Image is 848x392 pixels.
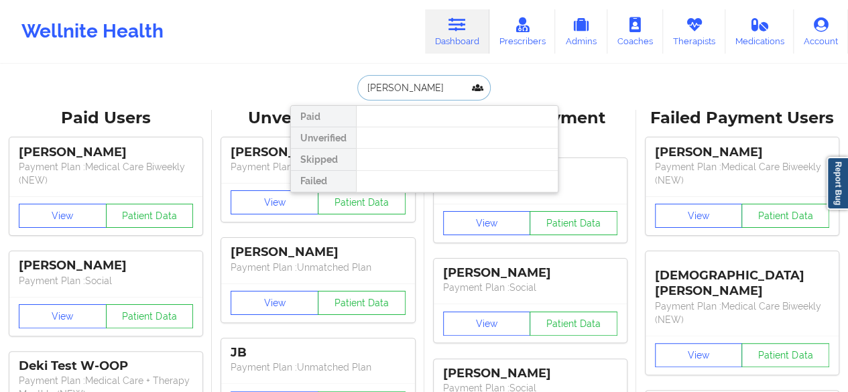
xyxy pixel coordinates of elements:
a: Dashboard [425,9,489,54]
a: Therapists [663,9,725,54]
p: Payment Plan : Social [443,281,617,294]
button: View [19,204,107,228]
button: Patient Data [106,204,194,228]
button: Patient Data [106,304,194,328]
button: Patient Data [741,204,829,228]
p: Payment Plan : Unmatched Plan [231,261,405,274]
p: Payment Plan : Unmatched Plan [231,361,405,374]
div: JB [231,345,405,361]
p: Payment Plan : Unmatched Plan [231,160,405,174]
p: Payment Plan : Medical Care Biweekly (NEW) [655,160,829,187]
button: View [655,343,743,367]
div: Failed Payment Users [646,108,839,129]
div: [PERSON_NAME] [443,265,617,281]
button: Patient Data [318,190,406,214]
div: Deki Test W-OOP [19,358,193,374]
div: [PERSON_NAME] [231,245,405,260]
p: Payment Plan : Social [19,274,193,287]
div: [PERSON_NAME] [655,145,829,160]
div: Unverified [291,127,356,149]
button: Patient Data [530,312,617,336]
div: [DEMOGRAPHIC_DATA][PERSON_NAME] [655,258,829,299]
div: Paid [291,106,356,127]
button: View [443,211,531,235]
div: Skipped [291,149,356,170]
div: [PERSON_NAME] [19,145,193,160]
a: Report Bug [827,157,848,210]
div: [PERSON_NAME] [231,145,405,160]
div: [PERSON_NAME] [19,258,193,273]
a: Admins [555,9,607,54]
button: View [231,190,318,214]
button: View [19,304,107,328]
p: Payment Plan : Medical Care Biweekly (NEW) [655,300,829,326]
div: [PERSON_NAME] [443,366,617,381]
div: Unverified Users [221,108,414,129]
a: Prescribers [489,9,556,54]
button: View [443,312,531,336]
a: Account [794,9,848,54]
button: Patient Data [741,343,829,367]
button: View [231,291,318,315]
button: View [655,204,743,228]
button: Patient Data [318,291,406,315]
div: Paid Users [9,108,202,129]
button: Patient Data [530,211,617,235]
a: Medications [725,9,794,54]
p: Payment Plan : Medical Care Biweekly (NEW) [19,160,193,187]
a: Coaches [607,9,663,54]
div: Failed [291,171,356,192]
